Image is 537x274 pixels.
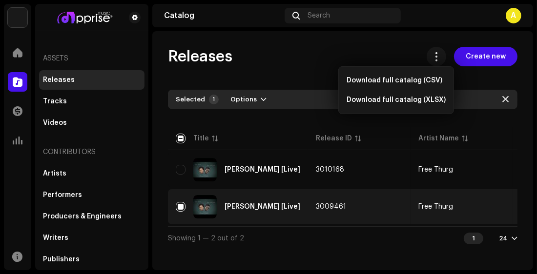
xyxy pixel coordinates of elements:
[308,12,330,20] span: Search
[43,12,125,23] img: bf2740f5-a004-4424-adf7-7bc84ff11fd7
[168,235,244,242] span: Showing 1 — 2 out of 2
[43,255,80,263] div: Publishers
[43,213,122,220] div: Producers & Engineers
[39,164,145,183] re-m-nav-item: Artists
[418,203,453,210] div: Free Thurg
[506,8,521,23] div: A
[347,96,446,104] span: Download full catalog (XLSX)
[223,92,274,107] button: Options
[316,203,346,210] span: 3009461
[43,191,82,199] div: Performers
[168,47,232,66] span: Releases
[164,12,281,20] div: Catalog
[39,113,145,133] re-m-nav-item: Videos
[39,207,145,226] re-m-nav-item: Producers & Engineers
[39,250,145,269] re-m-nav-item: Publishers
[39,140,145,164] re-a-nav-header: Contributors
[39,185,145,205] re-m-nav-item: Performers
[193,195,217,218] img: f2a6b8aa-c5c5-4cf8-96be-f6f26a1638c5
[418,134,459,143] div: Artist Name
[316,134,352,143] div: Release ID
[225,166,300,173] div: Obaa Sima [Live]
[225,203,300,210] div: Obaa sima [Live]
[39,70,145,90] re-m-nav-item: Releases
[39,228,145,248] re-m-nav-item: Writers
[43,234,68,242] div: Writers
[316,166,344,173] span: 3010168
[43,98,67,105] div: Tracks
[209,95,219,104] div: 1
[176,96,205,103] div: Selected
[230,90,257,109] span: Options
[8,8,27,27] img: 1c16f3de-5afb-4452-805d-3f3454e20b1b
[464,233,483,244] div: 1
[418,166,505,173] span: Free Thurg
[418,166,453,173] div: Free Thurg
[418,203,505,210] span: Free Thurg
[454,47,517,66] button: Create new
[43,170,66,177] div: Artists
[39,92,145,111] re-m-nav-item: Tracks
[193,158,217,181] img: 94574e8d-9979-4dfe-b8f5-b46eaa14c561
[43,76,75,84] div: Releases
[43,119,67,127] div: Videos
[193,134,209,143] div: Title
[499,235,508,242] div: 24
[347,77,442,84] span: Download full catalog (CSV)
[466,47,506,66] span: Create new
[39,47,145,70] re-a-nav-header: Assets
